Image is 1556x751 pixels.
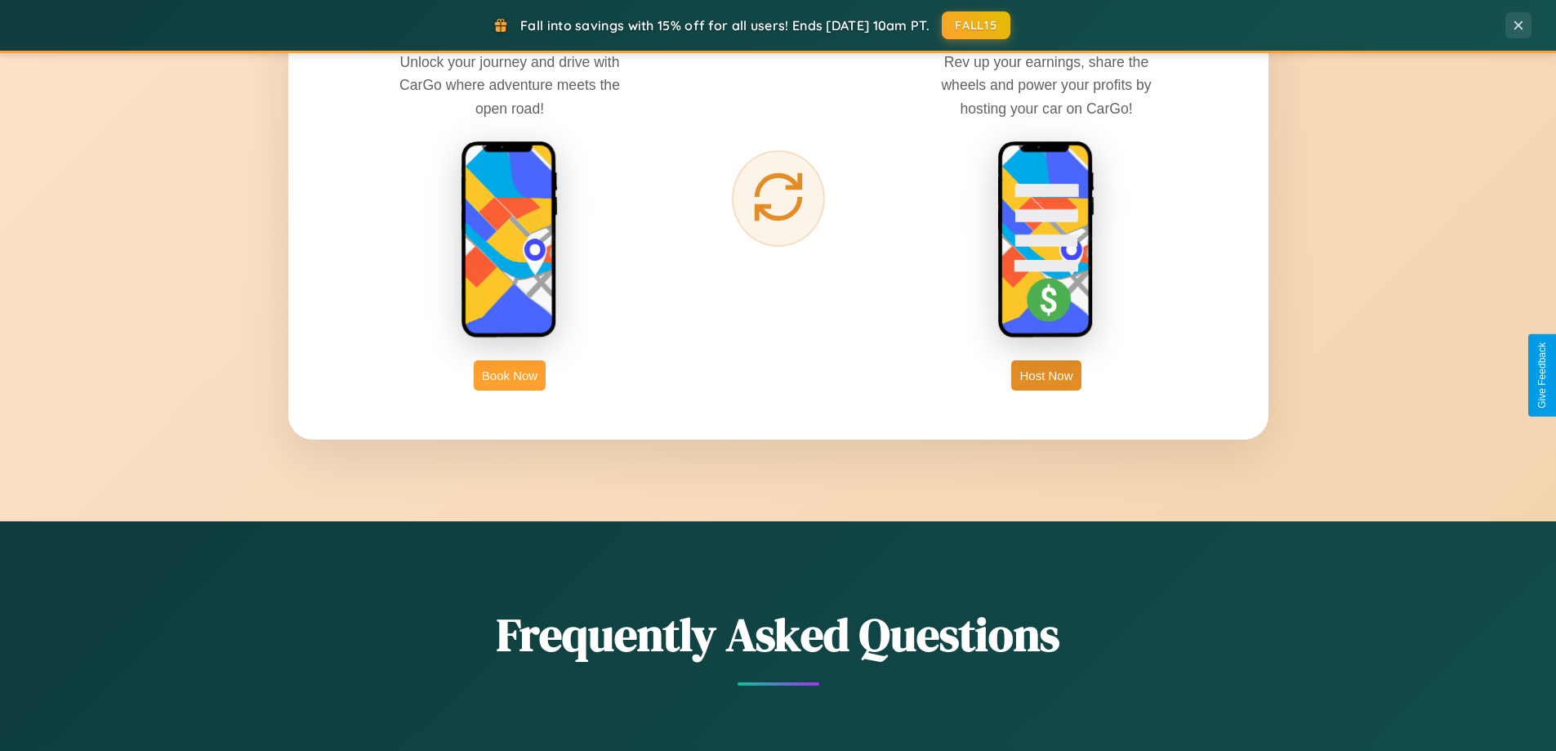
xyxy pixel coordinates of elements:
p: Unlock your journey and drive with CarGo where adventure meets the open road! [387,51,632,119]
button: FALL15 [942,11,1010,39]
img: host phone [997,141,1095,340]
button: Host Now [1011,360,1081,391]
h2: Frequently Asked Questions [288,603,1268,666]
img: rent phone [461,141,559,340]
button: Book Now [474,360,546,391]
div: Give Feedback [1536,342,1548,409]
span: Fall into savings with 15% off for all users! Ends [DATE] 10am PT. [520,17,930,34]
p: Rev up your earnings, share the wheels and power your profits by hosting your car on CarGo! [924,51,1169,119]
